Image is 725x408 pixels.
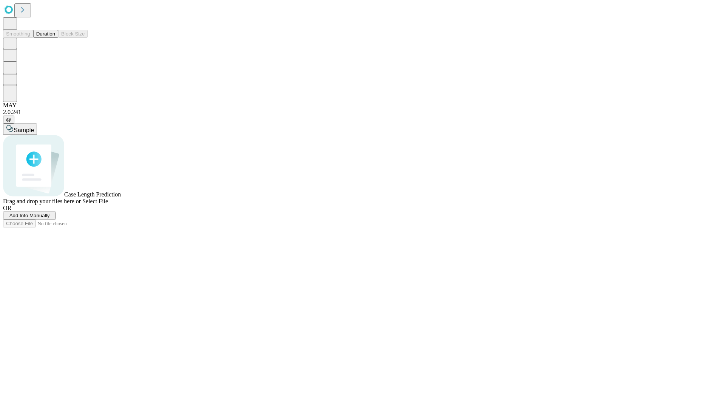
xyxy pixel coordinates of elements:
[3,212,56,219] button: Add Info Manually
[14,127,34,133] span: Sample
[3,116,14,124] button: @
[6,117,11,122] span: @
[82,198,108,204] span: Select File
[33,30,58,38] button: Duration
[58,30,88,38] button: Block Size
[3,205,11,211] span: OR
[3,102,722,109] div: MAY
[3,198,81,204] span: Drag and drop your files here or
[3,124,37,135] button: Sample
[9,213,50,218] span: Add Info Manually
[64,191,121,198] span: Case Length Prediction
[3,109,722,116] div: 2.0.241
[3,30,33,38] button: Smoothing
